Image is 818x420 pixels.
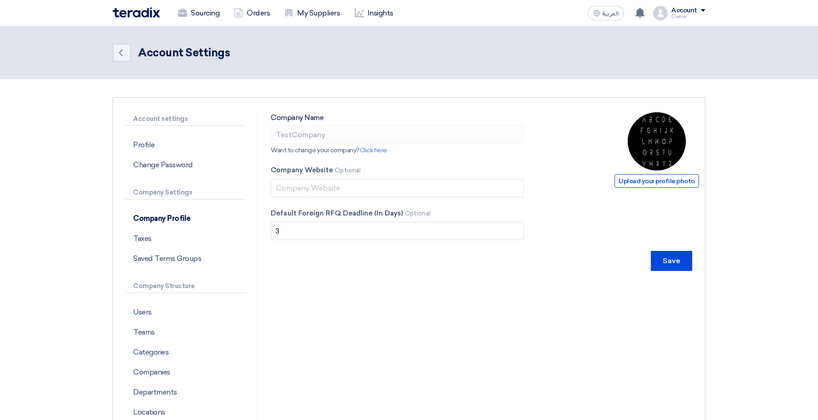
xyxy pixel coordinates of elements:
p: Departments [126,382,246,402]
div: Want to change your company? [271,145,524,155]
div: Account Settings [138,45,230,61]
a: My Suppliers [277,3,347,23]
a: Orders [227,3,277,23]
p: Change Password [126,155,246,175]
input: Company Website [271,179,524,197]
label: Company Name [271,112,323,123]
p: Company Structure [126,280,246,293]
img: profile_test.png [653,6,668,20]
a: Click here [360,146,387,154]
input: Default Foreign RFQ Deadline (In Days) [271,222,524,240]
label: Default Foreign RFQ Deadline (In Days) [271,208,524,219]
div: Owner [671,14,705,19]
span: العربية [602,10,619,17]
span: Optional [405,210,431,217]
a: Sourcing [171,3,227,23]
span: Upload your profile photo [615,174,699,188]
p: Companies [126,362,246,382]
p: Categories [126,342,246,362]
p: Company Profile [126,209,246,229]
p: Users [126,302,246,322]
a: Insights [347,3,401,23]
span: Optional [335,167,361,174]
p: Taxes [126,229,246,249]
p: Account settings [126,112,246,126]
p: Teams [126,322,246,342]
div: Account [671,7,697,15]
p: Saved Terms Groups [126,249,246,269]
p: Profile [126,135,246,155]
button: العربية [588,6,624,20]
label: Company Website [271,165,524,175]
p: Company Settings [126,186,246,200]
img: Teradix logo [113,7,160,18]
input: Save [651,251,692,271]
